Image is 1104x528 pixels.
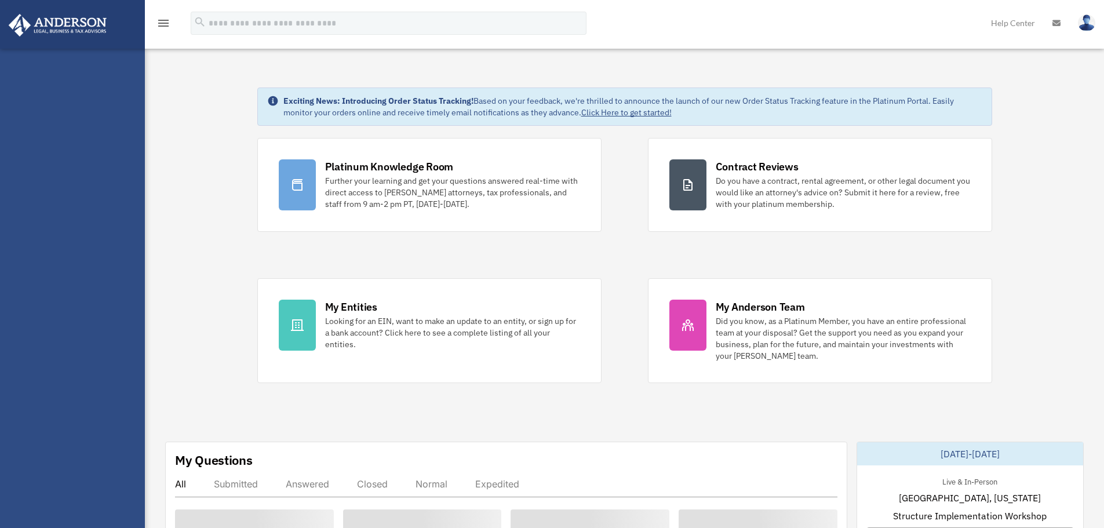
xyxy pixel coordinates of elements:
[716,159,799,174] div: Contract Reviews
[257,138,602,232] a: Platinum Knowledge Room Further your learning and get your questions answered real-time with dire...
[416,478,447,490] div: Normal
[716,175,971,210] div: Do you have a contract, rental agreement, or other legal document you would like an attorney's ad...
[325,175,580,210] div: Further your learning and get your questions answered real-time with direct access to [PERSON_NAM...
[325,159,454,174] div: Platinum Knowledge Room
[283,96,473,106] strong: Exciting News: Introducing Order Status Tracking!
[716,300,805,314] div: My Anderson Team
[857,442,1083,465] div: [DATE]-[DATE]
[194,16,206,28] i: search
[899,491,1041,505] span: [GEOGRAPHIC_DATA], [US_STATE]
[648,138,992,232] a: Contract Reviews Do you have a contract, rental agreement, or other legal document you would like...
[286,478,329,490] div: Answered
[357,478,388,490] div: Closed
[648,278,992,383] a: My Anderson Team Did you know, as a Platinum Member, you have an entire professional team at your...
[214,478,258,490] div: Submitted
[933,475,1007,487] div: Live & In-Person
[893,509,1047,523] span: Structure Implementation Workshop
[581,107,672,118] a: Click Here to get started!
[156,20,170,30] a: menu
[325,300,377,314] div: My Entities
[716,315,971,362] div: Did you know, as a Platinum Member, you have an entire professional team at your disposal? Get th...
[283,95,982,118] div: Based on your feedback, we're thrilled to announce the launch of our new Order Status Tracking fe...
[475,478,519,490] div: Expedited
[156,16,170,30] i: menu
[1078,14,1095,31] img: User Pic
[325,315,580,350] div: Looking for an EIN, want to make an update to an entity, or sign up for a bank account? Click her...
[175,451,253,469] div: My Questions
[257,278,602,383] a: My Entities Looking for an EIN, want to make an update to an entity, or sign up for a bank accoun...
[175,478,186,490] div: All
[5,14,110,37] img: Anderson Advisors Platinum Portal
